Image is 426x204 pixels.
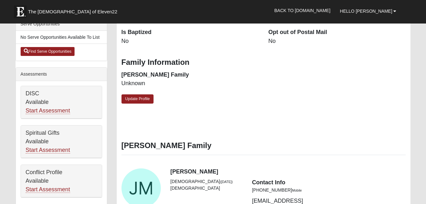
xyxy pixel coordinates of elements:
img: Eleven22 logo [14,5,27,18]
a: Start Assessment [26,147,70,153]
a: Hello [PERSON_NAME] [335,3,401,19]
a: The [DEMOGRAPHIC_DATA] of Eleven22 [11,2,138,18]
strong: Contact Info [252,179,285,186]
a: Find Serve Opportunities [21,47,75,56]
dt: Opt out of Postal Mail [268,28,406,37]
h3: Family Information [121,58,406,67]
h4: [PERSON_NAME] [170,168,406,175]
span: The [DEMOGRAPHIC_DATA] of Eleven22 [28,9,117,15]
div: Assessments [16,68,107,81]
h3: [PERSON_NAME] Family [121,141,406,150]
li: [DEMOGRAPHIC_DATA] [170,178,242,185]
a: Back to [DOMAIN_NAME] [270,3,335,18]
span: Hello [PERSON_NAME] [340,9,392,14]
div: Serve Opportunities [16,17,107,31]
dt: [PERSON_NAME] Family [121,71,259,79]
small: ([DATE]) [220,180,233,184]
dd: No [268,37,406,45]
a: Start Assessment [26,107,70,114]
div: Spiritual Gifts Available [21,126,102,158]
dd: Unknown [121,79,259,88]
small: Mobile [292,188,302,192]
div: DISC Available [21,86,102,119]
a: Start Assessment [26,186,70,193]
li: No Serve Opportunities Available To List [16,31,107,44]
div: Conflict Profile Available [21,165,102,197]
dd: No [121,37,259,45]
li: [PHONE_NUMBER] [252,187,324,194]
dt: Is Baptized [121,28,259,37]
li: [DEMOGRAPHIC_DATA] [170,185,242,192]
a: Update Profile [121,94,154,104]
